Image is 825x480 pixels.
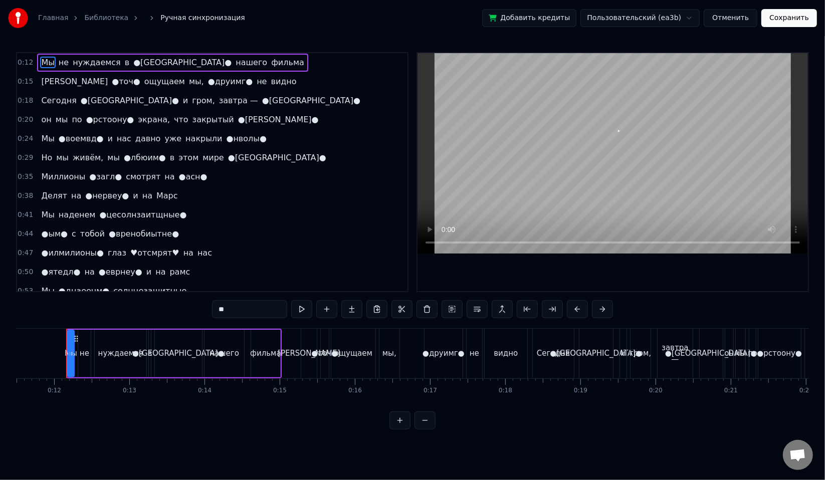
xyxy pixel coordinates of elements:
[270,57,305,68] span: фильма
[757,348,802,359] div: ●рстоону●
[106,133,113,144] span: и
[124,57,130,68] span: в
[18,115,33,125] span: 0:20
[40,95,77,106] span: Сегодня
[40,247,105,259] span: ●илмилионы●
[112,285,187,297] span: солнцезащитные
[18,172,33,182] span: 0:35
[18,153,33,163] span: 0:29
[106,152,121,163] span: мы
[40,171,86,182] span: Миллионы
[70,190,82,201] span: на
[71,114,83,125] span: по
[761,9,817,27] button: Сохранить
[198,387,212,395] div: 0:14
[227,152,327,163] span: ●[GEOGRAPHIC_DATA]●
[79,228,106,239] span: тобой
[18,191,33,201] span: 0:38
[141,190,153,201] span: на
[574,387,587,395] div: 0:19
[84,190,130,201] span: ●нервеу●
[724,387,738,395] div: 0:21
[55,152,70,163] span: мы
[88,171,123,182] span: ●загл●
[40,76,109,87] span: [PERSON_NAME]
[116,133,132,144] span: нас
[18,58,33,68] span: 0:12
[154,266,166,278] span: на
[40,209,55,220] span: Мы
[311,348,338,359] div: ●точ●
[40,152,53,163] span: Но
[470,348,479,359] div: не
[783,440,813,470] a: Открытый чат
[18,77,33,87] span: 0:15
[83,266,95,278] span: на
[18,267,33,277] span: 0:50
[191,114,235,125] span: закрытый
[182,247,194,259] span: на
[58,57,70,68] span: не
[237,114,320,125] span: ●[PERSON_NAME]●
[80,348,89,359] div: не
[40,228,69,239] span: ●ым●
[18,210,33,220] span: 0:41
[38,13,245,23] nav: breadcrumb
[123,387,136,395] div: 0:13
[169,152,175,163] span: в
[210,348,239,359] div: нашего
[724,348,734,359] div: он
[55,114,69,125] span: мы
[125,171,161,182] span: смотрят
[40,114,52,125] span: он
[621,348,626,359] div: и
[250,348,281,359] div: фильма
[178,171,209,182] span: ●асн●
[40,133,55,144] span: Мы
[218,95,259,106] span: завтра —
[40,266,81,278] span: ●ятедл●
[98,266,143,278] span: ●еврнеу●
[196,247,213,259] span: нас
[334,348,372,359] div: ощущаем
[58,285,110,297] span: ●днаеенм●
[270,76,298,87] span: видно
[145,266,152,278] span: и
[537,348,570,359] div: Сегодня
[173,114,189,125] span: что
[134,133,162,144] span: давно
[98,348,143,359] div: нуждаемся
[630,348,652,359] div: гром,
[494,348,518,359] div: видно
[163,171,175,182] span: на
[132,57,233,68] span: ●[GEOGRAPHIC_DATA]●
[499,387,512,395] div: 0:18
[382,348,396,359] div: мы,
[132,348,225,359] div: ●[GEOGRAPHIC_DATA]●
[163,133,182,144] span: уже
[278,348,340,359] div: [PERSON_NAME]
[123,152,167,163] span: ●лбюим●
[235,57,268,68] span: нашего
[649,387,663,395] div: 0:20
[137,114,171,125] span: экрана,
[261,95,361,106] span: ●[GEOGRAPHIC_DATA]●
[108,228,180,239] span: ●вренобиытне●
[182,95,189,106] span: и
[160,13,245,23] span: Ручная синхронизация
[58,209,97,220] span: наденем
[84,13,128,23] a: Библиотека
[799,387,813,395] div: 0:22
[658,342,693,365] div: завтра —
[72,152,104,163] span: живём,
[424,387,437,395] div: 0:17
[423,348,465,359] div: ●друимг●
[38,13,68,23] a: Главная
[169,266,191,278] span: рамс
[18,229,33,239] span: 0:44
[8,8,28,28] img: youka
[71,228,77,239] span: с
[80,95,180,106] span: ●[GEOGRAPHIC_DATA]●
[40,285,55,297] span: Мы
[184,133,223,144] span: накрыли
